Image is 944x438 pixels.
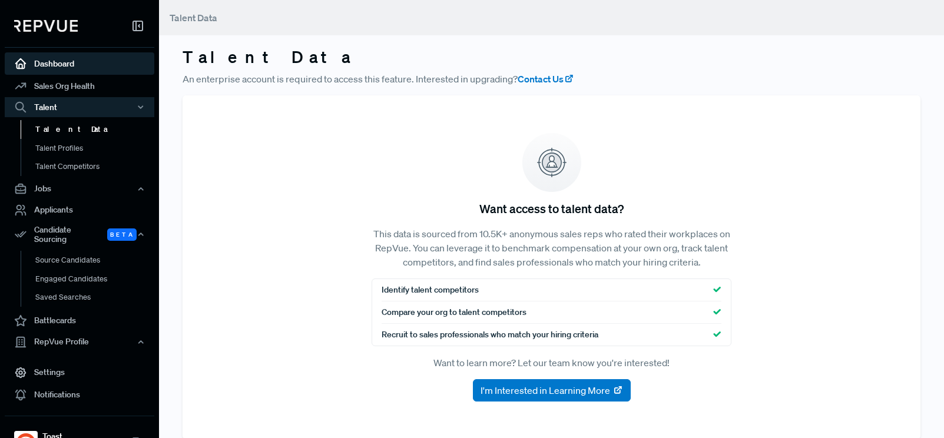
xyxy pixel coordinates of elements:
[5,75,154,97] a: Sales Org Health
[21,251,170,270] a: Source Candidates
[382,284,479,296] span: Identify talent competitors
[183,72,920,86] p: An enterprise account is required to access this feature. Interested in upgrading?
[5,310,154,332] a: Battlecards
[372,356,731,370] p: Want to learn more? Let our team know you're interested!
[21,270,170,288] a: Engaged Candidates
[382,328,598,341] span: Recruit to sales professionals who match your hiring criteria
[5,97,154,117] button: Talent
[5,361,154,384] a: Settings
[5,332,154,352] button: RepVue Profile
[481,383,610,397] span: I'm Interested in Learning More
[5,221,154,248] button: Candidate Sourcing Beta
[21,120,170,139] a: Talent Data
[5,384,154,406] a: Notifications
[5,179,154,199] button: Jobs
[518,72,574,86] a: Contact Us
[21,139,170,158] a: Talent Profiles
[14,20,78,32] img: RepVue
[170,12,217,24] span: Talent Data
[21,157,170,176] a: Talent Competitors
[382,306,526,318] span: Compare your org to talent competitors
[21,288,170,307] a: Saved Searches
[183,47,920,67] h3: Talent Data
[473,379,631,401] button: I'm Interested in Learning More
[5,199,154,221] a: Applicants
[107,228,137,241] span: Beta
[5,52,154,75] a: Dashboard
[372,227,731,269] p: This data is sourced from 10.5K+ anonymous sales reps who rated their workplaces on RepVue. You c...
[5,221,154,248] div: Candidate Sourcing
[479,201,624,215] h5: Want access to talent data?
